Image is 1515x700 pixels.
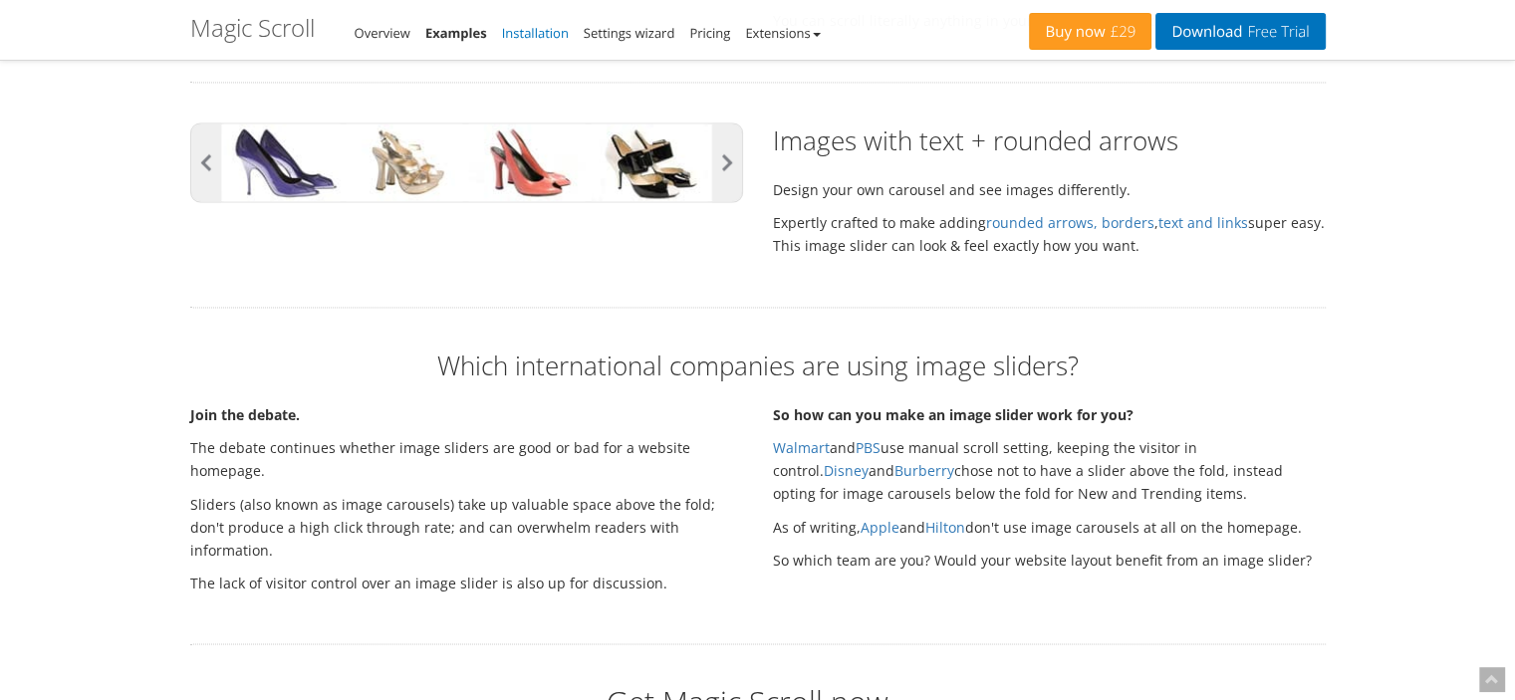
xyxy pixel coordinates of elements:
a: rounded arrows, borders [986,213,1154,232]
a: Buy now£29 [1029,13,1151,50]
a: Disney [824,461,869,480]
p: The lack of visitor control over an image slider is also up for discussion. [190,571,743,593]
a: Burberry [894,461,954,480]
strong: So how can you make an image slider work for you? [773,405,1134,424]
span: £29 [1106,24,1136,40]
p: The debate continues whether image sliders are good or bad for a website homepage. [190,436,743,482]
p: and use manual scroll setting, keeping the visitor in control. and chose not to have a slider abo... [773,436,1326,505]
a: Apple [861,517,899,536]
span: Free Trial [1242,24,1309,40]
h2: Images with text + rounded arrows [773,122,1326,158]
h2: Which international companies are using image sliders? [190,348,1326,383]
h1: Magic Scroll [190,15,315,41]
a: Pricing [689,24,730,42]
p: As of writing, and don't use image carousels at all on the homepage. [773,515,1326,538]
p: Design your own carousel and see images differently. [773,178,1326,201]
p: So which team are you? Would your website layout benefit from an image slider? [773,548,1326,571]
p: Sliders (also known as image carousels) take up valuable space above the fold; don't produce a hi... [190,492,743,561]
a: Walmart [773,438,830,457]
a: text and links [1158,213,1248,232]
a: DownloadFree Trial [1155,13,1325,50]
a: Examples [425,24,487,42]
a: Installation [502,24,569,42]
a: Hilton [925,517,965,536]
a: PBS [856,438,881,457]
a: Settings wizard [584,24,675,42]
a: Overview [355,24,410,42]
a: Extensions [745,24,820,42]
strong: Join the debate. [190,405,300,424]
p: Expertly crafted to make adding , super easy. This image slider can look & feel exactly how you w... [773,211,1326,257]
